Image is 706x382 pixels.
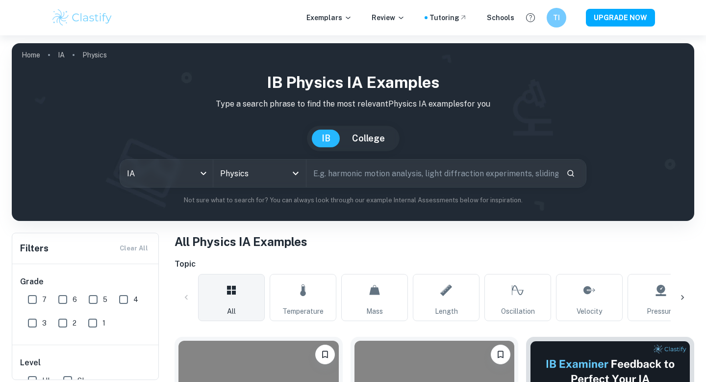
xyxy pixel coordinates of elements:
[342,130,395,147] button: College
[20,276,151,288] h6: Grade
[435,306,458,317] span: Length
[12,43,694,221] img: profile cover
[577,306,602,317] span: Velocity
[306,12,352,23] p: Exemplars
[227,306,236,317] span: All
[562,165,579,182] button: Search
[102,318,105,328] span: 1
[22,48,40,62] a: Home
[586,9,655,27] button: UPGRADE NOW
[175,233,694,250] h1: All Physics IA Examples
[289,166,303,180] button: Open
[20,242,49,255] h6: Filters
[120,160,213,187] div: IA
[20,71,686,94] h1: IB Physics IA examples
[547,8,566,27] button: TI
[522,9,539,26] button: Help and Feedback
[282,306,324,317] span: Temperature
[366,306,383,317] span: Mass
[306,160,558,187] input: E.g. harmonic motion analysis, light diffraction experiments, sliding objects down a ramp...
[491,345,510,364] button: Bookmark
[429,12,467,23] a: Tutoring
[312,130,340,147] button: IB
[372,12,405,23] p: Review
[175,258,694,270] h6: Topic
[42,294,47,305] span: 7
[73,318,76,328] span: 2
[315,345,335,364] button: Bookmark
[20,195,686,205] p: Not sure what to search for? You can always look through our example Internal Assessments below f...
[20,357,151,369] h6: Level
[20,98,686,110] p: Type a search phrase to find the most relevant Physics IA examples for you
[487,12,514,23] a: Schools
[133,294,138,305] span: 4
[551,12,562,23] h6: TI
[42,318,47,328] span: 3
[73,294,77,305] span: 6
[103,294,107,305] span: 5
[82,50,107,60] p: Physics
[501,306,535,317] span: Oscillation
[51,8,113,27] img: Clastify logo
[647,306,675,317] span: Pressure
[58,48,65,62] a: IA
